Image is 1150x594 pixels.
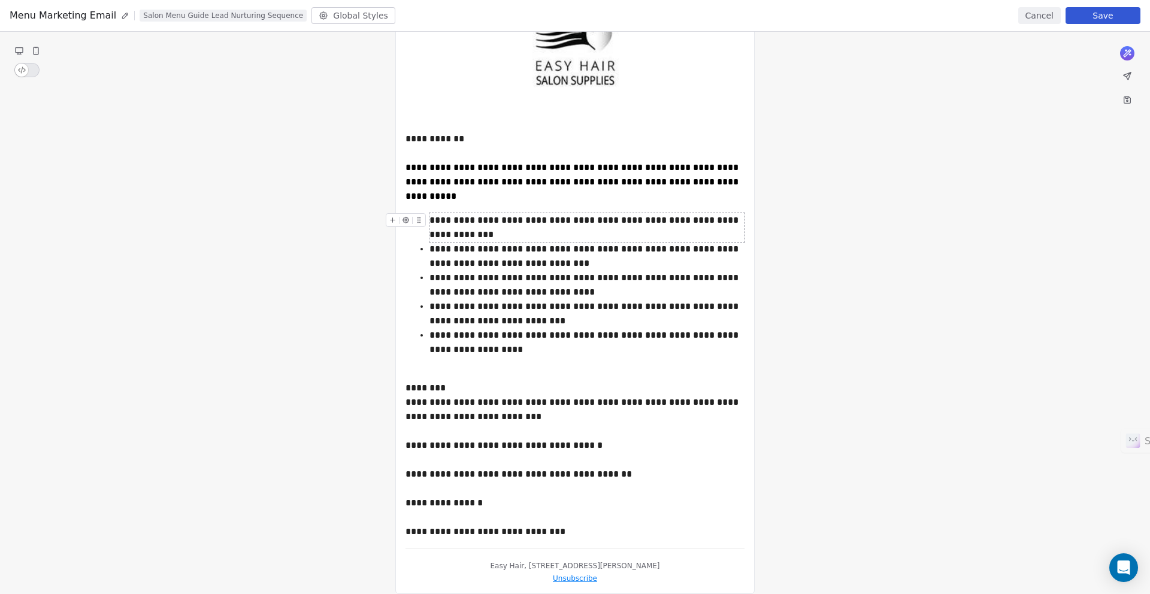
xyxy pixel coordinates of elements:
[1109,553,1138,582] div: Open Intercom Messenger
[1066,7,1140,24] button: Save
[140,10,307,22] span: Salon Menu Guide Lead Nurturing Sequence
[1018,7,1061,24] button: Cancel
[10,8,116,23] span: Menu Marketing Email
[311,7,395,24] button: Global Styles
